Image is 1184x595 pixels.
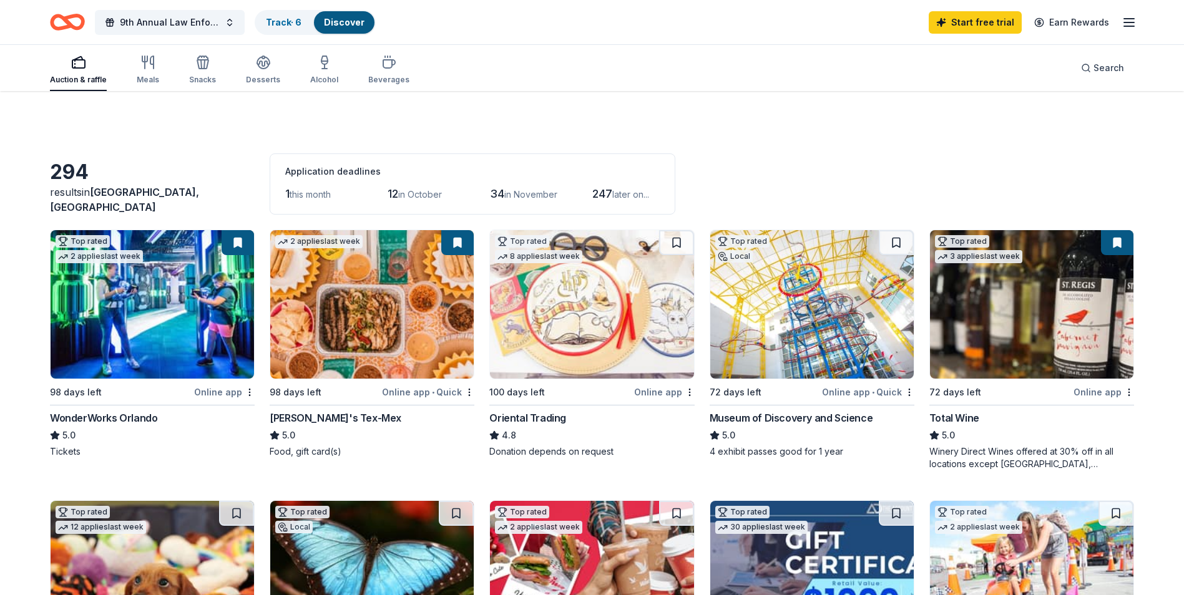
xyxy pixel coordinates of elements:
div: [PERSON_NAME]'s Tex-Mex [270,410,401,425]
span: 5.0 [282,428,295,443]
span: in November [504,189,557,200]
button: 9th Annual Law Enforcement Gala [95,10,245,35]
div: Donation depends on request [489,445,694,458]
div: 2 applies last week [56,250,143,263]
a: Home [50,7,85,37]
div: Top rated [935,235,989,248]
span: • [432,387,434,397]
button: Desserts [246,50,280,91]
div: 12 applies last week [56,521,146,534]
button: Search [1071,56,1134,80]
span: this month [290,189,331,200]
div: 2 applies last week [275,235,363,248]
span: 12 [388,187,398,200]
div: Top rated [495,235,549,248]
span: 247 [592,187,612,200]
div: Oriental Trading [489,410,566,425]
a: Discover [324,17,364,27]
span: • [872,387,874,397]
div: results [50,185,255,215]
div: 72 days left [710,385,761,400]
a: Image for Oriental TradingTop rated8 applieslast week100 days leftOnline appOriental Trading4.8Do... [489,230,694,458]
div: Meals [137,75,159,85]
div: Total Wine [929,410,979,425]
a: Start free trial [929,11,1022,34]
span: later on... [612,189,649,200]
div: Top rated [495,506,549,518]
a: Image for Museum of Discovery and ScienceTop ratedLocal72 days leftOnline app•QuickMuseum of Disc... [710,230,914,458]
div: Food, gift card(s) [270,445,474,458]
div: Museum of Discovery and Science [710,410,873,425]
div: 2 applies last week [935,521,1022,534]
div: 3 applies last week [935,250,1022,263]
a: Image for WonderWorks OrlandoTop rated2 applieslast week98 days leftOnline appWonderWorks Orlando... [50,230,255,458]
span: 9th Annual Law Enforcement Gala [120,15,220,30]
button: Auction & raffle [50,50,107,91]
div: Online app Quick [382,384,474,400]
div: Top rated [56,235,110,248]
img: Image for Oriental Trading [490,230,693,379]
div: Desserts [246,75,280,85]
span: 5.0 [722,428,735,443]
div: Top rated [275,506,330,518]
button: Alcohol [310,50,338,91]
span: 34 [490,187,504,200]
div: 30 applies last week [715,521,808,534]
button: Snacks [189,50,216,91]
a: Image for Total WineTop rated3 applieslast week72 days leftOnline appTotal Wine5.0Winery Direct W... [929,230,1134,470]
div: 8 applies last week [495,250,582,263]
div: Beverages [368,75,409,85]
span: 5.0 [942,428,955,443]
div: Top rated [715,235,770,248]
div: WonderWorks Orlando [50,410,157,425]
a: Track· 6 [266,17,301,27]
div: Online app [1074,384,1134,400]
span: Search [1093,60,1124,75]
img: Image for Chuy's Tex-Mex [270,230,474,379]
div: 294 [50,160,255,185]
span: 5.0 [62,428,76,443]
div: Local [275,521,313,533]
div: Winery Direct Wines offered at 30% off in all locations except [GEOGRAPHIC_DATA], [GEOGRAPHIC_DAT... [929,445,1134,470]
img: Image for WonderWorks Orlando [51,230,254,379]
div: 100 days left [489,385,545,400]
div: Auction & raffle [50,75,107,85]
div: 98 days left [50,385,102,400]
div: Snacks [189,75,216,85]
button: Track· 6Discover [255,10,376,35]
div: Alcohol [310,75,338,85]
div: Local [715,250,753,263]
span: [GEOGRAPHIC_DATA], [GEOGRAPHIC_DATA] [50,186,199,213]
span: in October [398,189,442,200]
div: 2 applies last week [495,521,582,534]
span: in [50,186,199,213]
div: 72 days left [929,385,981,400]
div: Online app [194,384,255,400]
a: Earn Rewards [1027,11,1117,34]
button: Beverages [368,50,409,91]
div: Online app Quick [822,384,914,400]
div: Application deadlines [285,164,660,179]
img: Image for Total Wine [930,230,1133,379]
div: Top rated [715,506,770,518]
button: Meals [137,50,159,91]
div: Online app [634,384,695,400]
div: 98 days left [270,385,321,400]
span: 4.8 [502,428,516,443]
div: Top rated [935,506,989,518]
div: 4 exhibit passes good for 1 year [710,445,914,458]
a: Image for Chuy's Tex-Mex2 applieslast week98 days leftOnline app•Quick[PERSON_NAME]'s Tex-Mex5.0F... [270,230,474,458]
div: Top rated [56,506,110,518]
div: Tickets [50,445,255,458]
span: 1 [285,187,290,200]
img: Image for Museum of Discovery and Science [710,230,914,379]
